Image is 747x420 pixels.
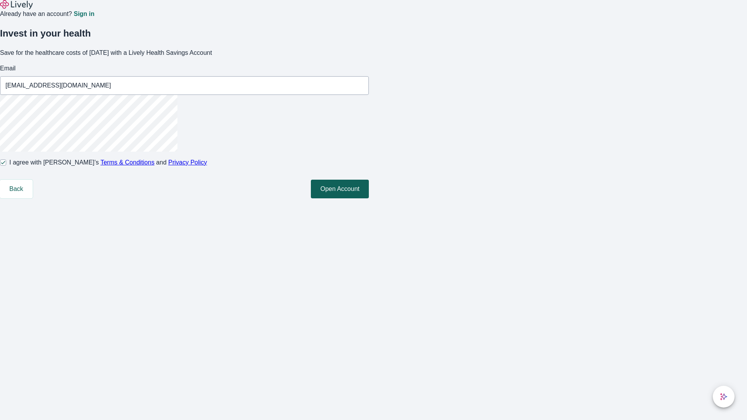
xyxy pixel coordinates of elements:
a: Privacy Policy [168,159,207,166]
button: Open Account [311,180,369,198]
svg: Lively AI Assistant [720,393,728,401]
a: Sign in [74,11,94,17]
a: Terms & Conditions [100,159,154,166]
button: chat [713,386,735,408]
span: I agree with [PERSON_NAME]’s and [9,158,207,167]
